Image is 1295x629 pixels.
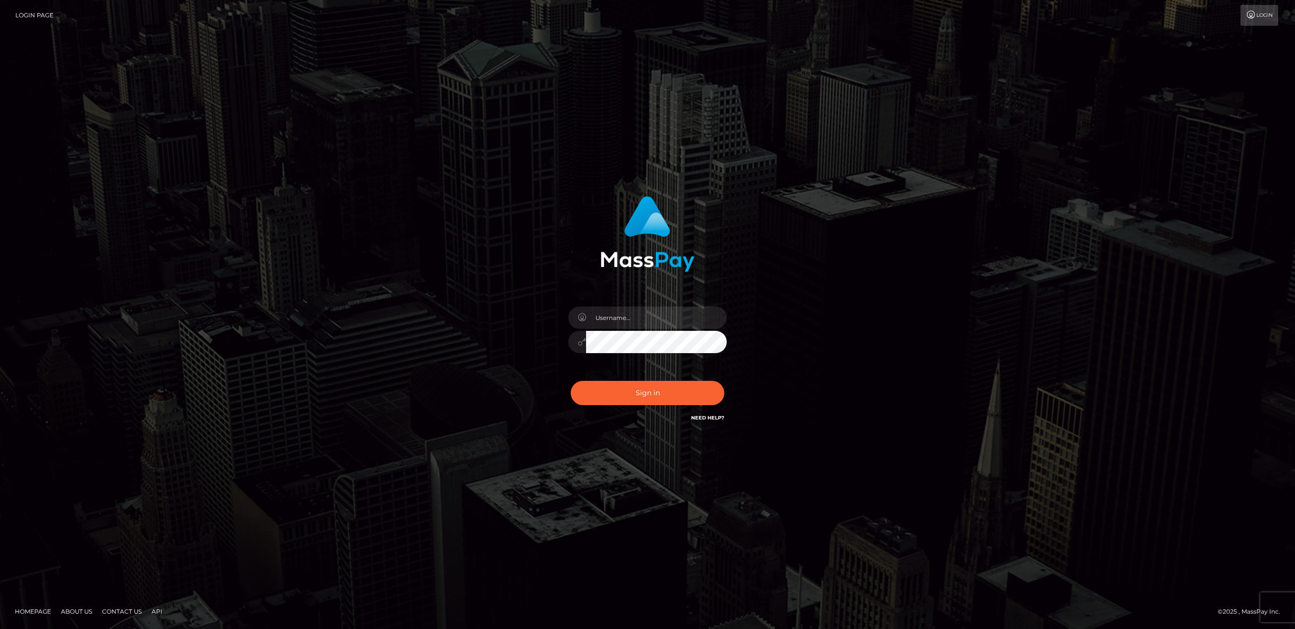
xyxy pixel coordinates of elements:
[691,415,724,421] a: Need Help?
[15,5,54,26] a: Login Page
[98,604,146,619] a: Contact Us
[586,307,727,329] input: Username...
[1218,606,1288,617] div: © 2025 , MassPay Inc.
[57,604,96,619] a: About Us
[571,381,724,405] button: Sign in
[600,196,695,272] img: MassPay Login
[11,604,55,619] a: Homepage
[1241,5,1278,26] a: Login
[148,604,166,619] a: API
